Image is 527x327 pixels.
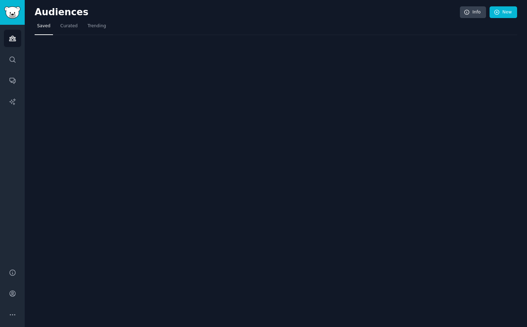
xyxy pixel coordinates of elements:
a: Curated [58,21,80,35]
a: Info [460,6,486,18]
a: Trending [85,21,108,35]
span: Trending [88,23,106,29]
a: Saved [35,21,53,35]
a: New [490,6,517,18]
span: Curated [60,23,78,29]
img: GummySearch logo [4,6,20,19]
span: Saved [37,23,51,29]
h2: Audiences [35,7,460,18]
